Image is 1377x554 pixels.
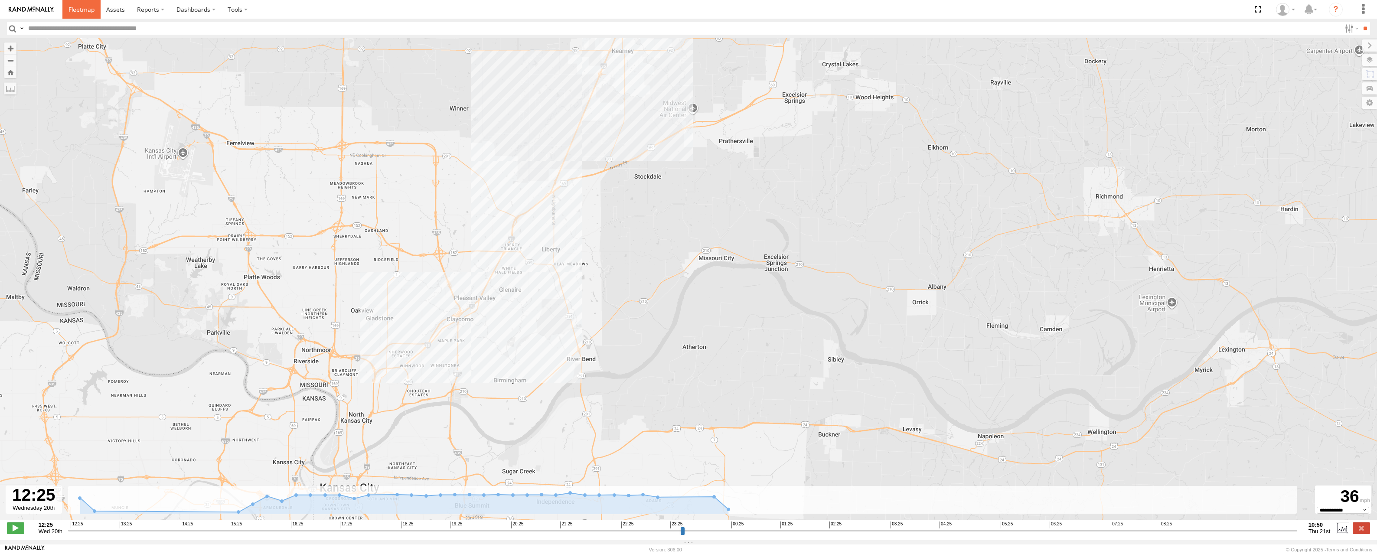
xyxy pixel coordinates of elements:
[829,521,842,528] span: 02:25
[401,521,413,528] span: 18:25
[1050,521,1062,528] span: 06:25
[9,7,54,13] img: rand-logo.svg
[1286,547,1372,552] div: © Copyright 2025 -
[1308,528,1330,534] span: Thu 21st Aug 2025
[560,521,572,528] span: 21:25
[1329,3,1343,16] i: ?
[649,547,682,552] div: Version: 306.00
[4,42,16,54] button: Zoom in
[780,521,793,528] span: 01:25
[4,54,16,66] button: Zoom out
[18,22,25,35] label: Search Query
[1316,487,1370,507] div: 36
[1326,547,1372,552] a: Terms and Conditions
[621,521,633,528] span: 22:25
[450,521,462,528] span: 19:25
[511,521,523,528] span: 20:25
[71,521,83,528] span: 12:25
[39,528,62,534] span: Wed 20th Aug 2025
[4,66,16,78] button: Zoom Home
[291,521,303,528] span: 16:25
[731,521,744,528] span: 00:25
[7,522,24,534] label: Play/Stop
[670,521,682,528] span: 23:25
[1353,522,1370,534] label: Close
[120,521,132,528] span: 13:25
[340,521,352,528] span: 17:25
[1341,22,1360,35] label: Search Filter Options
[1273,3,1298,16] div: Miky Transport
[1308,521,1330,528] strong: 10:50
[1111,521,1123,528] span: 07:25
[940,521,952,528] span: 04:25
[230,521,242,528] span: 15:25
[1362,97,1377,109] label: Map Settings
[1160,521,1172,528] span: 08:25
[39,521,62,528] strong: 12:25
[891,521,903,528] span: 03:25
[5,545,45,554] a: Visit our Website
[181,521,193,528] span: 14:25
[4,82,16,95] label: Measure
[1001,521,1013,528] span: 05:25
